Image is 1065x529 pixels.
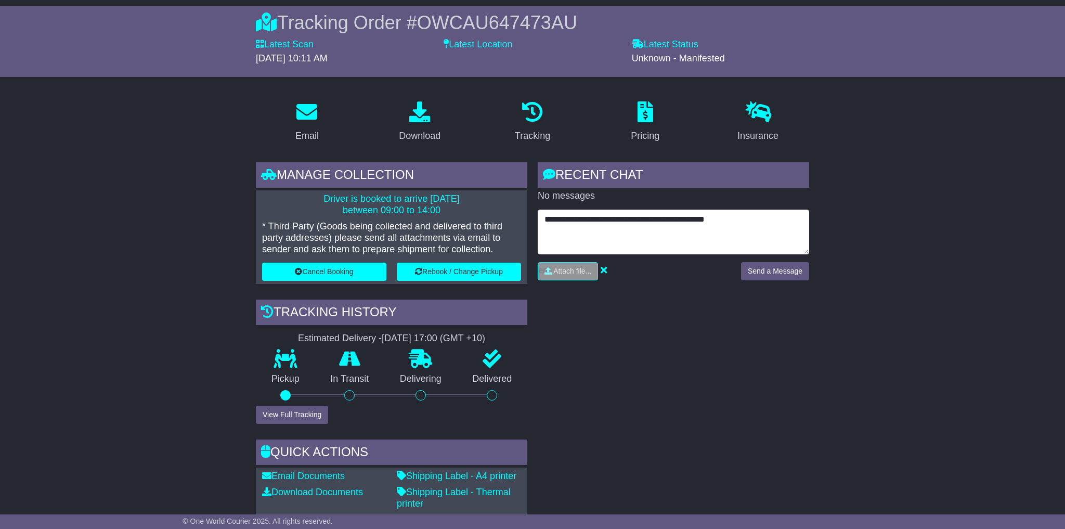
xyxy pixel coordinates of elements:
p: In Transit [315,373,385,385]
a: Email Documents [262,471,345,481]
p: * Third Party (Goods being collected and delivered to third party addresses) please send all atta... [262,221,521,255]
label: Latest Status [632,39,698,50]
div: Pricing [631,129,659,143]
p: Pickup [256,373,315,385]
div: Estimated Delivery - [256,333,527,344]
span: OWCAU647473AU [417,12,577,33]
p: Delivering [384,373,457,385]
a: Pricing [624,98,666,147]
a: Insurance [731,98,785,147]
a: Download Documents [262,487,363,497]
div: Quick Actions [256,440,527,468]
button: Send a Message [741,262,809,280]
button: Cancel Booking [262,263,386,281]
a: Email [289,98,326,147]
button: View Full Tracking [256,406,328,424]
div: Tracking history [256,300,527,328]
p: Delivered [457,373,528,385]
div: Tracking Order # [256,11,809,34]
div: Download [399,129,440,143]
span: [DATE] 10:11 AM [256,53,328,63]
div: Tracking [515,129,550,143]
span: Unknown - Manifested [632,53,725,63]
p: Driver is booked to arrive [DATE] between 09:00 to 14:00 [262,193,521,216]
label: Latest Scan [256,39,314,50]
a: Download [392,98,447,147]
button: Rebook / Change Pickup [397,263,521,281]
div: Email [295,129,319,143]
span: © One World Courier 2025. All rights reserved. [183,517,333,525]
div: RECENT CHAT [538,162,809,190]
div: Insurance [737,129,778,143]
p: No messages [538,190,809,202]
label: Latest Location [444,39,512,50]
a: Tracking [508,98,557,147]
div: Manage collection [256,162,527,190]
div: [DATE] 17:00 (GMT +10) [382,333,485,344]
a: Shipping Label - Thermal printer [397,487,511,509]
a: Shipping Label - A4 printer [397,471,516,481]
